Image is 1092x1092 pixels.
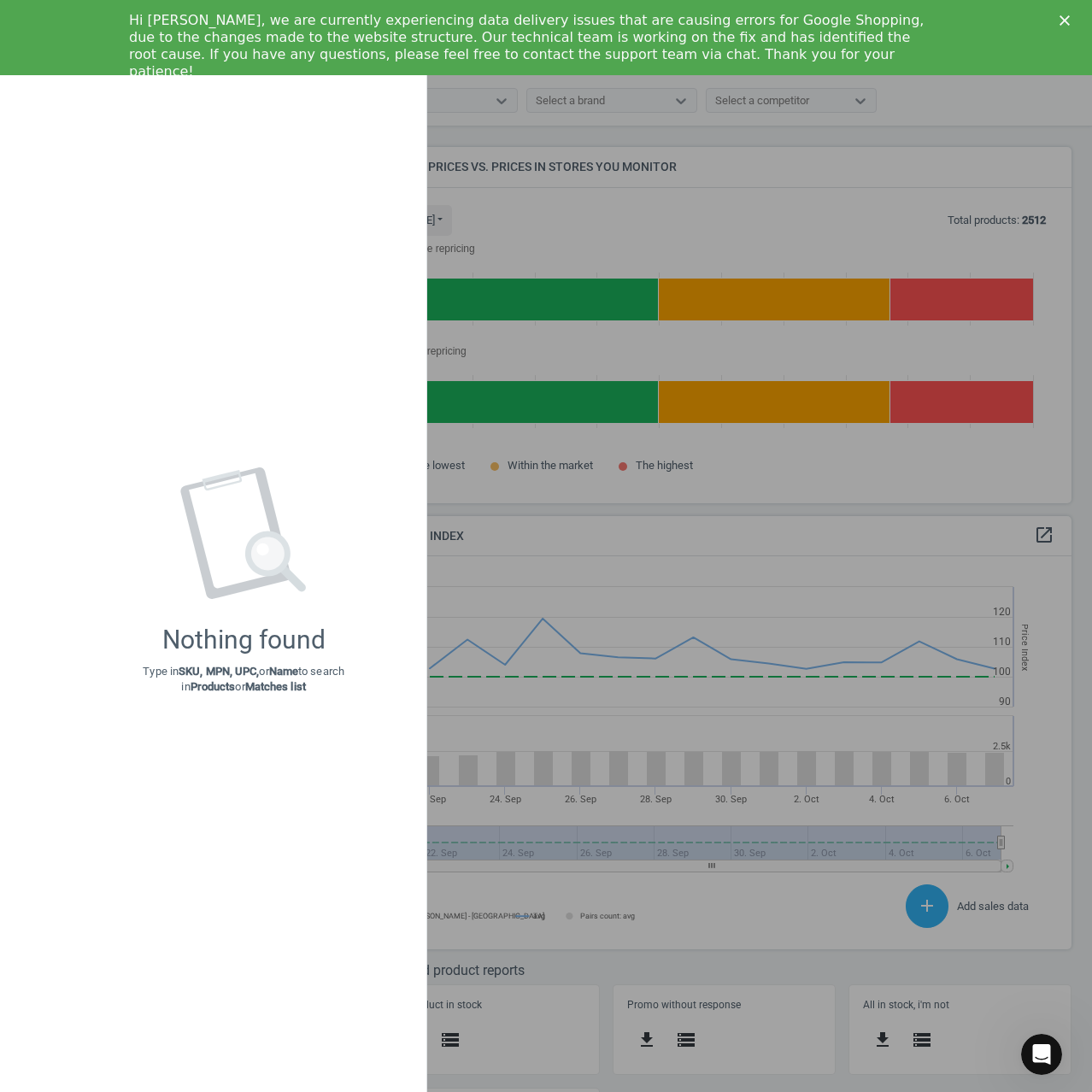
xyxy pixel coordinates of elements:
[1021,1034,1062,1075] iframe: Intercom live chat
[191,680,236,693] strong: Products
[129,12,936,80] div: Hi [PERSON_NAME], we are currently experiencing data delivery issues that are causing errors for ...
[143,664,344,695] p: Type in or to search in or
[245,680,306,693] strong: Matches list
[269,665,298,678] strong: Name
[179,665,259,678] strong: SKU, MPN, UPC,
[1060,15,1077,26] div: Close
[162,625,326,655] div: Nothing found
